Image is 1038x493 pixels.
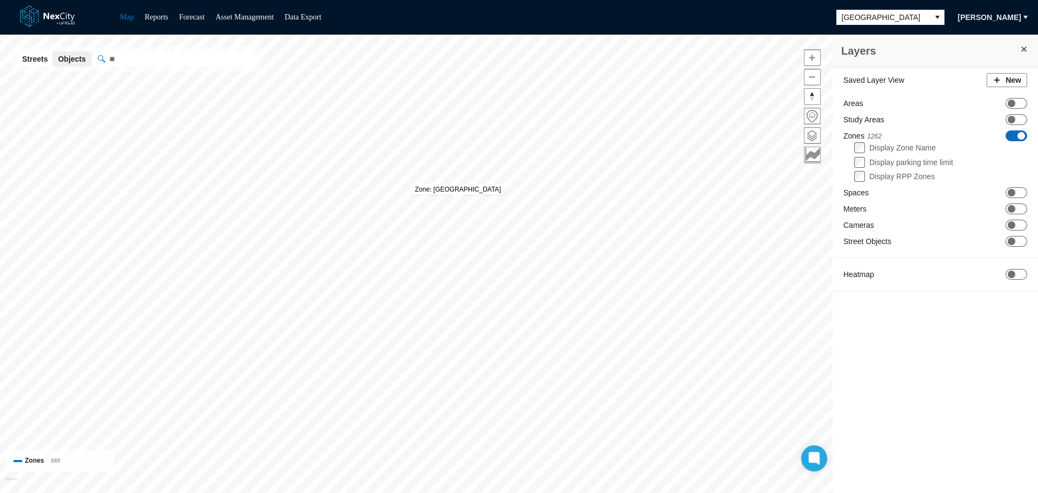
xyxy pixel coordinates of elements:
label: Saved Layer View [843,75,904,86]
span: New [1006,75,1021,86]
label: Study Areas [843,114,884,125]
button: select [930,10,944,25]
span: Zoom out [804,69,820,85]
a: Mapbox homepage [5,477,17,490]
span: Zone: [GEOGRAPHIC_DATA] [415,186,501,193]
button: Zoom out [804,69,821,86]
span: 1262 [867,133,882,140]
a: Forecast [179,13,204,21]
label: Display Zone Name [869,143,936,152]
span: Objects [58,54,85,64]
label: Areas [843,98,863,109]
span: Reset bearing to north [804,89,820,104]
label: Spaces [843,187,869,198]
label: Heatmap [843,269,874,280]
label: Street Objects [843,236,891,247]
a: Map [120,13,134,21]
button: Objects [52,51,91,67]
label: Display RPP Zones [869,172,935,181]
button: Streets [17,51,53,67]
button: New [987,73,1027,87]
label: Display parking time limit [869,158,953,167]
span: [GEOGRAPHIC_DATA] [842,12,925,23]
span: Zoom in [804,50,820,65]
button: Reset bearing to north [804,88,821,105]
span: Streets [22,54,48,64]
h3: Layers [841,43,1019,58]
a: Reports [145,13,169,21]
button: Zoom in [804,49,821,66]
button: Key metrics [804,147,821,163]
div: Zones [14,455,106,466]
a: Asset Management [216,13,274,21]
button: Home [804,108,821,124]
a: Data Export [284,13,321,21]
button: Layers management [804,127,821,144]
label: Cameras [843,220,874,231]
button: [PERSON_NAME] [951,9,1028,26]
label: Meters [843,203,867,214]
span: 669 [51,458,60,464]
label: Zones [843,130,882,142]
span: [PERSON_NAME] [958,12,1021,23]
